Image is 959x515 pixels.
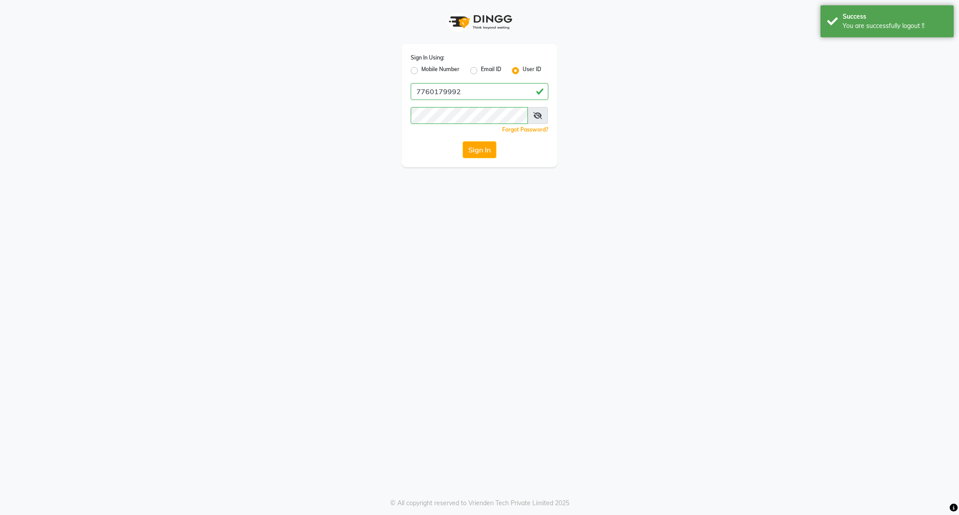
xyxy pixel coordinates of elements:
button: Sign In [463,141,496,158]
div: Success [843,12,947,21]
div: You are successfully logout !! [843,21,947,31]
img: logo1.svg [444,9,515,35]
input: Username [411,107,528,124]
a: Forgot Password? [502,126,548,133]
label: Email ID [481,65,501,76]
label: Sign In Using: [411,54,444,62]
input: Username [411,83,548,100]
label: Mobile Number [421,65,460,76]
label: User ID [523,65,541,76]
